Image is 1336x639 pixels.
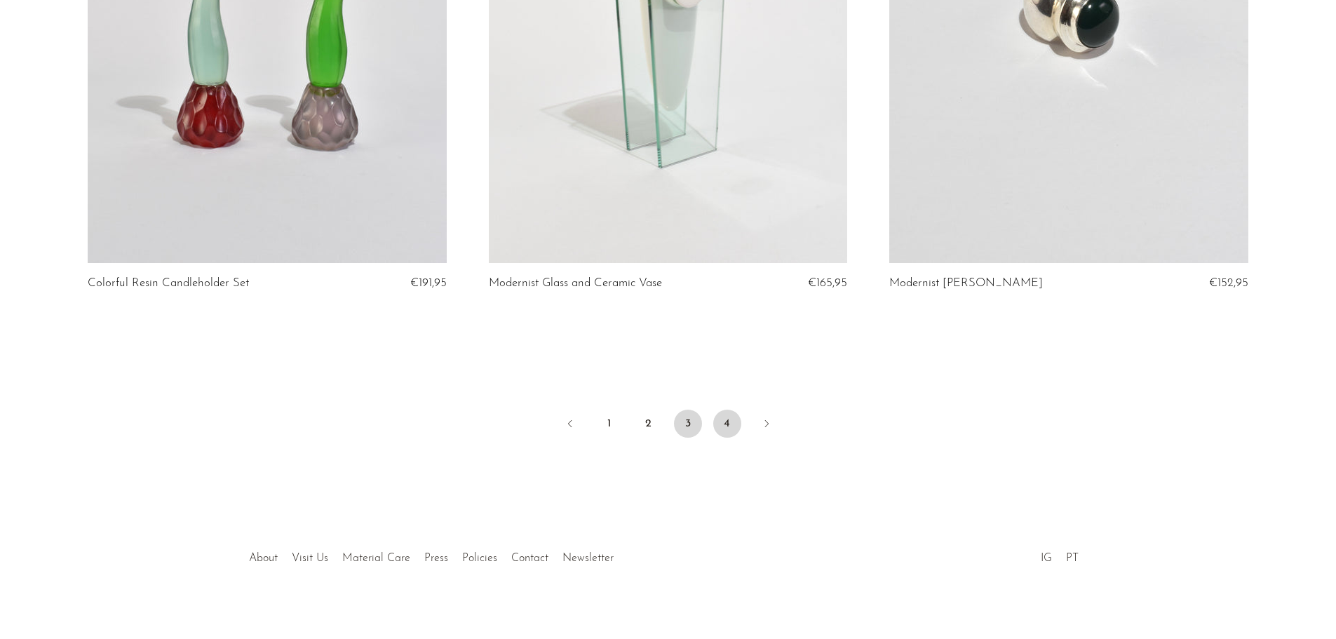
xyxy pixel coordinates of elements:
[713,410,741,438] a: 4
[424,553,448,564] a: Press
[342,553,410,564] a: Material Care
[808,277,847,289] span: €165,95
[88,277,249,290] a: Colorful Resin Candleholder Set
[674,410,702,438] span: 3
[242,542,621,568] ul: Quick links
[511,553,548,564] a: Contact
[410,277,447,289] span: €191,95
[292,553,328,564] a: Visit Us
[249,553,278,564] a: About
[753,410,781,440] a: Next
[1034,542,1086,568] ul: Social Medias
[889,277,1043,290] a: Modernist [PERSON_NAME]
[595,410,623,438] a: 1
[1209,277,1248,289] span: €152,95
[462,553,497,564] a: Policies
[635,410,663,438] a: 2
[489,277,662,290] a: Modernist Glass and Ceramic Vase
[1041,553,1052,564] a: IG
[1066,553,1079,564] a: PT
[556,410,584,440] a: Previous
